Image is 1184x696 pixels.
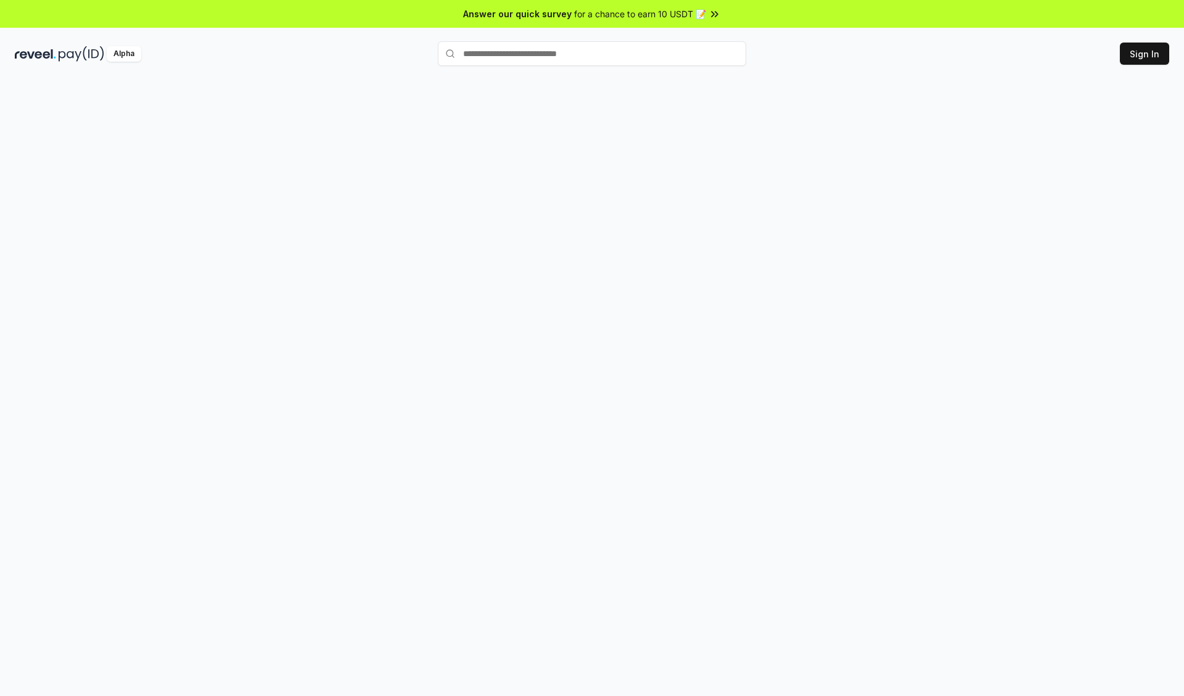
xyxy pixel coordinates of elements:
div: Alpha [107,46,141,62]
img: reveel_dark [15,46,56,62]
span: for a chance to earn 10 USDT 📝 [574,7,706,20]
img: pay_id [59,46,104,62]
button: Sign In [1120,43,1169,65]
span: Answer our quick survey [463,7,572,20]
